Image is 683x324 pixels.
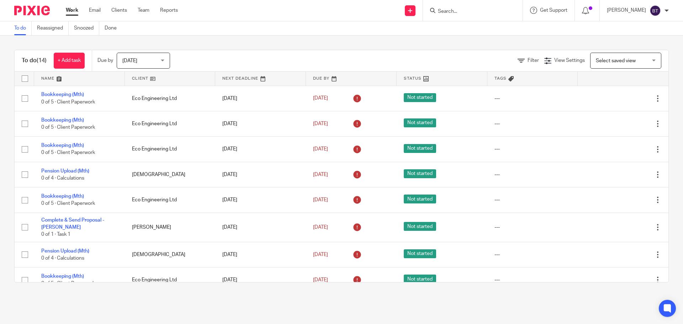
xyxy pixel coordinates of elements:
td: [DATE] [215,267,306,293]
div: --- [494,251,571,258]
span: Tags [494,76,507,80]
span: [DATE] [313,252,328,257]
span: [DATE] [122,58,137,63]
a: To do [14,21,32,35]
img: Pixie [14,6,50,15]
td: [DATE] [215,187,306,213]
span: Not started [404,144,436,153]
span: [DATE] [313,277,328,282]
span: 0 of 5 · Client Paperwork [41,150,95,155]
a: Team [138,7,149,14]
span: Not started [404,249,436,258]
td: [DEMOGRAPHIC_DATA] [125,242,216,267]
div: --- [494,276,571,283]
td: Eco Engineering Ltd [125,187,216,213]
td: [DATE] [215,213,306,242]
a: Bookkeeping (Mth) [41,274,84,279]
a: Reassigned [37,21,69,35]
a: Bookkeeping (Mth) [41,92,84,97]
span: [DATE] [313,96,328,101]
h1: To do [22,57,47,64]
div: --- [494,171,571,178]
td: [DATE] [215,242,306,267]
td: [DATE] [215,86,306,111]
span: Not started [404,93,436,102]
span: [DATE] [313,147,328,152]
a: + Add task [54,53,85,69]
div: --- [494,95,571,102]
a: Done [105,21,122,35]
span: Not started [404,275,436,283]
a: Bookkeeping (Mth) [41,194,84,199]
input: Search [437,9,501,15]
span: [DATE] [313,172,328,177]
span: Not started [404,222,436,231]
span: [DATE] [313,197,328,202]
td: [PERSON_NAME] [125,213,216,242]
a: Email [89,7,101,14]
td: Eco Engineering Ltd [125,267,216,293]
span: Not started [404,195,436,203]
a: Complete & Send Proposal - [PERSON_NAME] [41,218,104,230]
span: View Settings [554,58,585,63]
span: [DATE] [313,225,328,230]
td: [DATE] [215,162,306,187]
a: Bookkeeping (Mth) [41,143,84,148]
div: --- [494,196,571,203]
span: 0 of 5 · Client Paperwork [41,125,95,130]
span: Get Support [540,8,567,13]
span: 0 of 4 · Calculations [41,176,84,181]
div: --- [494,224,571,231]
p: Due by [97,57,113,64]
span: 0 of 5 · Client Paperwork [41,281,95,286]
a: Bookkeeping (Mth) [41,118,84,123]
a: Pension Upload (Mth) [41,169,89,174]
td: [DATE] [215,111,306,136]
span: Not started [404,118,436,127]
div: --- [494,120,571,127]
div: --- [494,145,571,153]
span: Not started [404,169,436,178]
td: Eco Engineering Ltd [125,111,216,136]
span: 0 of 5 · Client Paperwork [41,201,95,206]
a: Snoozed [74,21,99,35]
span: 0 of 5 · Client Paperwork [41,100,95,105]
span: Filter [528,58,539,63]
a: Reports [160,7,178,14]
span: Select saved view [596,58,636,63]
span: (14) [37,58,47,63]
a: Work [66,7,78,14]
p: [PERSON_NAME] [607,7,646,14]
span: [DATE] [313,121,328,126]
span: 0 of 1 · Task 1 [41,232,70,237]
td: [DEMOGRAPHIC_DATA] [125,162,216,187]
td: Eco Engineering Ltd [125,137,216,162]
span: 0 of 4 · Calculations [41,256,84,261]
a: Pension Upload (Mth) [41,249,89,254]
img: svg%3E [650,5,661,16]
td: [DATE] [215,137,306,162]
a: Clients [111,7,127,14]
td: Eco Engineering Ltd [125,86,216,111]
